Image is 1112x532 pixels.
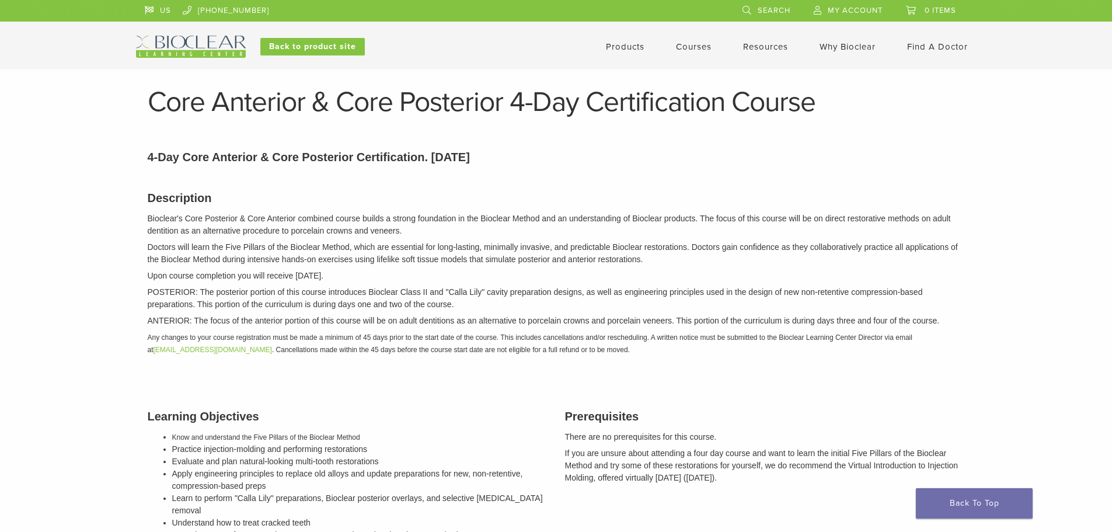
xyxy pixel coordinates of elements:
h1: Core Anterior & Core Posterior 4-Day Certification Course [148,88,965,116]
li: Apply engineering principles to replace old alloys and update preparations for new, non-retentive... [172,468,548,492]
li: Practice injection-molding and performing restorations [172,443,548,455]
a: Find A Doctor [907,41,968,52]
img: Bioclear [136,36,246,58]
span: My Account [828,6,883,15]
p: Doctors will learn the Five Pillars of the Bioclear Method, which are essential for long-lasting,... [148,241,965,266]
a: [EMAIL_ADDRESS][DOMAIN_NAME] [154,346,272,354]
span: Know and understand the Five Pillars of the Bioclear Method [172,433,360,441]
a: Back to product site [260,38,365,55]
a: Back To Top [916,488,1033,519]
a: Why Bioclear [820,41,876,52]
em: Any changes to your course registration must be made a minimum of 45 days prior to the start date... [148,333,912,354]
p: 4-Day Core Anterior & Core Posterior Certification. [DATE] [148,148,965,166]
a: Courses [676,41,712,52]
p: POSTERIOR: The posterior portion of this course introduces Bioclear Class II and "Calla Lily" cav... [148,286,965,311]
h3: Prerequisites [565,408,965,425]
p: Upon course completion you will receive [DATE]. [148,270,965,282]
p: If you are unsure about attending a four day course and want to learn the initial Five Pillars of... [565,447,965,484]
p: There are no prerequisites for this course. [565,431,965,443]
li: Learn to perform "Calla Lily" preparations, Bioclear posterior overlays, and selective [MEDICAL_D... [172,492,548,517]
h3: Description [148,189,965,207]
li: Understand how to treat cracked teeth [172,517,548,529]
span: Search [758,6,790,15]
a: Resources [743,41,788,52]
a: Products [606,41,644,52]
p: Bioclear's Core Posterior & Core Anterior combined course builds a strong foundation in the Biocl... [148,213,965,237]
p: ANTERIOR: The focus of the anterior portion of this course will be on adult dentitions as an alte... [148,315,965,327]
span: 0 items [925,6,956,15]
li: Evaluate and plan natural-looking multi-tooth restorations [172,455,548,468]
h3: Learning Objectives [148,408,548,425]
